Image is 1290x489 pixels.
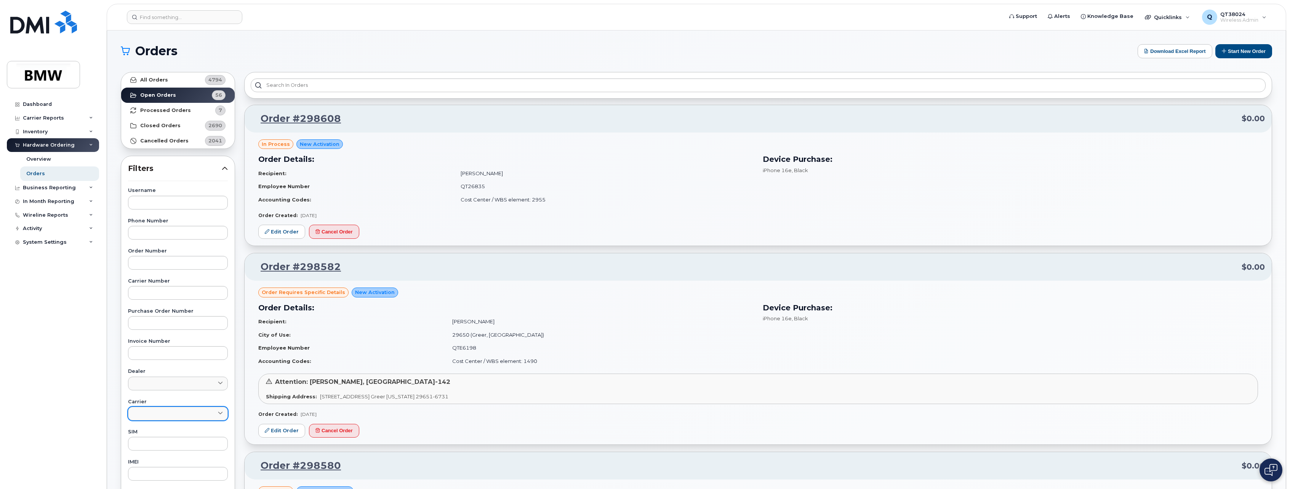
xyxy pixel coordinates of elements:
[251,78,1266,92] input: Search in orders
[258,345,310,351] strong: Employee Number
[208,137,222,144] span: 2041
[309,424,359,438] button: Cancel Order
[219,107,222,114] span: 7
[128,460,228,465] label: IMEI
[301,213,317,218] span: [DATE]
[454,167,754,180] td: [PERSON_NAME]
[258,170,286,176] strong: Recipient:
[262,141,290,148] span: in process
[454,180,754,193] td: QT26835
[258,318,286,324] strong: Recipient:
[140,107,191,113] strong: Processed Orders
[251,260,341,274] a: Order #298582
[445,328,754,342] td: 29650 (Greer, [GEOGRAPHIC_DATA])
[140,77,168,83] strong: All Orders
[258,183,310,189] strong: Employee Number
[445,341,754,355] td: QTE6198
[258,424,305,438] a: Edit Order
[128,188,228,193] label: Username
[763,167,792,173] span: iPhone 16e
[140,138,189,144] strong: Cancelled Orders
[1242,460,1265,471] span: $0.00
[1264,464,1277,476] img: Open chat
[251,112,341,126] a: Order #298608
[258,358,311,364] strong: Accounting Codes:
[262,289,345,296] span: Order requires Specific details
[355,289,395,296] span: New Activation
[445,315,754,328] td: [PERSON_NAME]
[140,92,176,98] strong: Open Orders
[258,302,754,313] h3: Order Details:
[135,45,178,57] span: Orders
[121,72,235,88] a: All Orders4794
[258,197,311,203] strong: Accounting Codes:
[1242,262,1265,273] span: $0.00
[208,76,222,83] span: 4794
[215,91,222,99] span: 56
[454,193,754,206] td: Cost Center / WBS element: 2955
[128,163,222,174] span: Filters
[301,411,317,417] span: [DATE]
[140,123,181,129] strong: Closed Orders
[121,118,235,133] a: Closed Orders2690
[128,430,228,435] label: SIM
[128,249,228,254] label: Order Number
[445,355,754,368] td: Cost Center / WBS element: 1490
[763,153,1258,165] h3: Device Purchase:
[1138,44,1212,58] button: Download Excel Report
[251,459,341,473] a: Order #298580
[258,153,754,165] h3: Order Details:
[258,213,298,218] strong: Order Created:
[258,332,291,338] strong: City of Use:
[128,279,228,284] label: Carrier Number
[121,133,235,149] a: Cancelled Orders2041
[320,393,448,400] span: [STREET_ADDRESS] Greer [US_STATE] 29651-6731
[128,339,228,344] label: Invoice Number
[121,88,235,103] a: Open Orders56
[300,141,339,148] span: New Activation
[1242,113,1265,124] span: $0.00
[266,393,317,400] strong: Shipping Address:
[792,167,808,173] span: , Black
[258,411,298,417] strong: Order Created:
[128,219,228,224] label: Phone Number
[208,122,222,129] span: 2690
[309,225,359,239] button: Cancel Order
[128,309,228,314] label: Purchase Order Number
[128,369,228,374] label: Dealer
[275,378,450,385] span: Attention: [PERSON_NAME], [GEOGRAPHIC_DATA]-142
[763,315,792,321] span: iPhone 16e
[258,225,305,239] a: Edit Order
[1215,44,1272,58] button: Start New Order
[128,400,228,404] label: Carrier
[792,315,808,321] span: , Black
[121,103,235,118] a: Processed Orders7
[763,302,1258,313] h3: Device Purchase:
